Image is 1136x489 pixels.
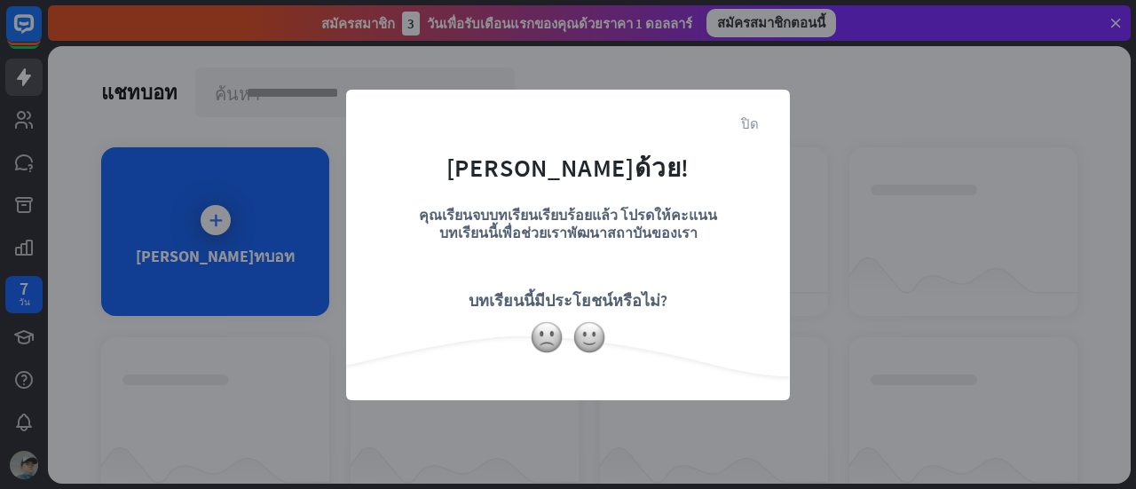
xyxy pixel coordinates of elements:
img: หน้าบึ้งเล็กน้อย [530,320,564,354]
button: เปิดวิดเจ็ตแชท LiveChat [14,7,67,60]
img: หน้ายิ้มเล็กน้อย [572,320,606,354]
font: คุณเรียนจบบทเรียนเรียบร้อยแล้ว โปรดให้คะแนนบทเรียนนี้เพื่อช่วยเราพัฒนาสถาบันของเรา [419,206,717,241]
font: [PERSON_NAME]ด้วย! [446,152,690,184]
font: ปิด [741,116,759,130]
font: บทเรียนนี้มีประโยชน์หรือไม่? [469,290,667,311]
